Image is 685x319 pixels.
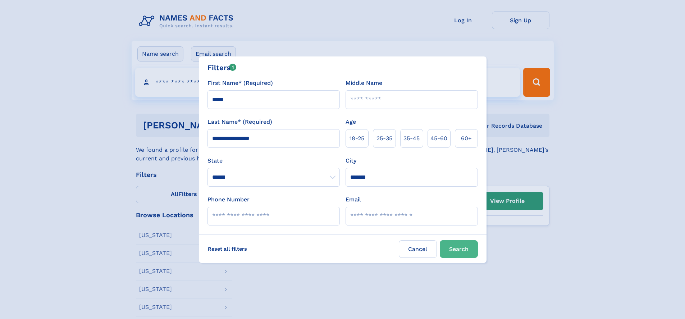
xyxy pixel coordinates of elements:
span: 45‑60 [430,134,447,143]
label: State [207,156,340,165]
span: 25‑35 [376,134,392,143]
label: City [346,156,356,165]
span: 35‑45 [403,134,420,143]
label: Phone Number [207,195,250,204]
label: Reset all filters [203,240,252,258]
span: 18‑25 [350,134,364,143]
button: Search [440,240,478,258]
label: Last Name* (Required) [207,118,272,126]
span: 60+ [461,134,472,143]
label: First Name* (Required) [207,79,273,87]
label: Cancel [399,240,437,258]
div: Filters [207,62,237,73]
label: Middle Name [346,79,382,87]
label: Email [346,195,361,204]
label: Age [346,118,356,126]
